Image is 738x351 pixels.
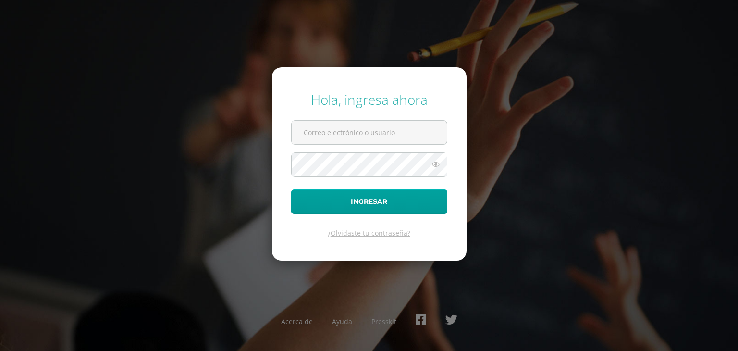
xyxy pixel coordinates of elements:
button: Ingresar [291,189,447,214]
a: Ayuda [332,317,352,326]
div: Hola, ingresa ahora [291,90,447,109]
a: ¿Olvidaste tu contraseña? [328,228,410,238]
a: Presskit [371,317,396,326]
a: Acerca de [281,317,313,326]
input: Correo electrónico o usuario [292,121,447,144]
